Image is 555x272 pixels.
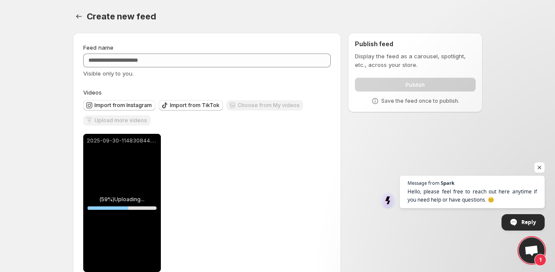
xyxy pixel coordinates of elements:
[83,44,113,51] span: Feed name
[159,100,223,111] button: Import from TikTok
[83,70,134,77] span: Visible only to you.
[83,100,155,111] button: Import from Instagram
[94,102,152,109] span: Import from Instagram
[441,180,455,185] span: Spark
[73,10,85,22] button: Settings
[355,52,475,69] p: Display the feed as a carousel, spotlight, etc., across your store.
[87,137,157,144] p: 2025-09-30-114830844.mp4
[534,254,546,266] span: 1
[87,11,156,22] span: Create new feed
[408,180,439,185] span: Message from
[521,215,536,230] span: Reply
[170,102,219,109] span: Import from TikTok
[408,187,537,204] span: Hello, please feel free to reach out here anytime if you need help or have questions. 😊
[519,237,545,263] div: Open chat
[83,89,102,96] span: Videos
[355,40,475,48] h2: Publish feed
[381,98,459,104] p: Save the feed once to publish.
